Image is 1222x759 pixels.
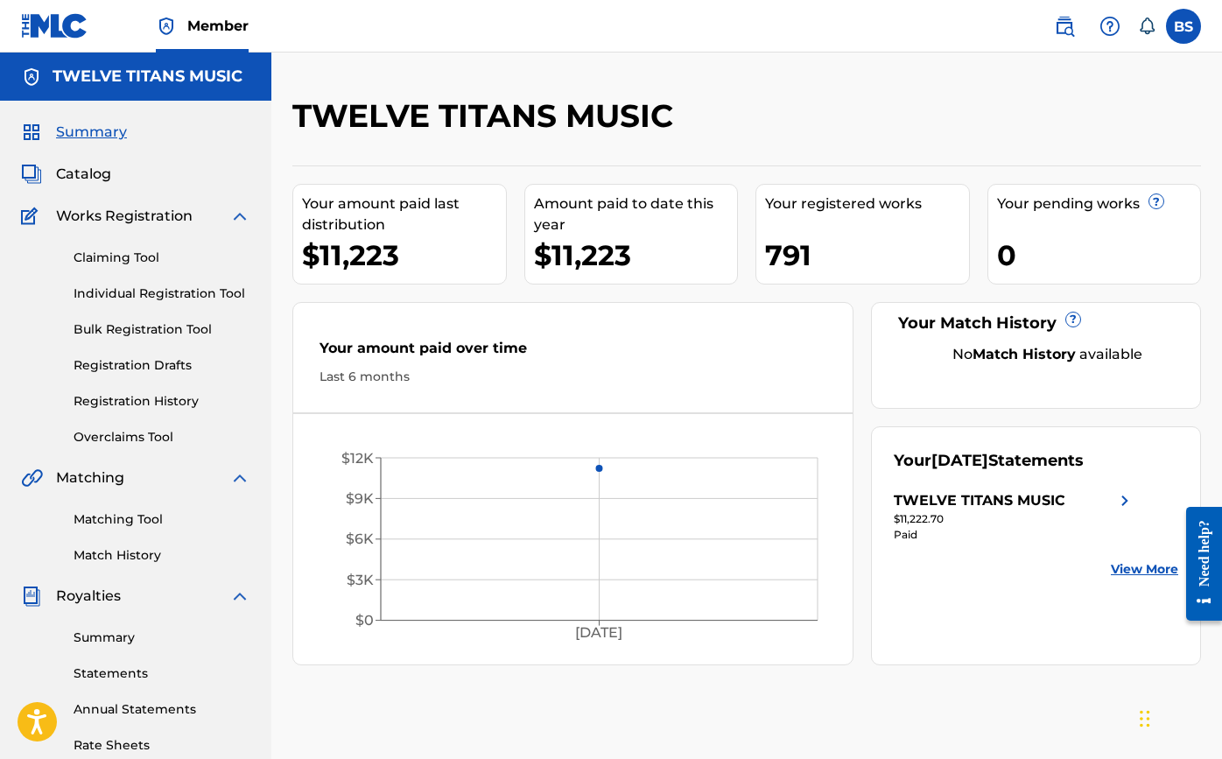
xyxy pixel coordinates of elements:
[534,193,738,235] div: Amount paid to date this year
[997,235,1201,275] div: 0
[765,193,969,214] div: Your registered works
[1149,194,1163,208] span: ?
[229,467,250,488] img: expand
[56,586,121,607] span: Royalties
[21,122,42,143] img: Summary
[21,164,111,185] a: CatalogCatalog
[1166,9,1201,44] div: User Menu
[894,511,1135,527] div: $11,222.70
[341,450,374,467] tspan: $12K
[534,235,738,275] div: $11,223
[292,96,682,136] h2: TWELVE TITANS MUSIC
[21,122,127,143] a: SummarySummary
[1047,9,1082,44] a: Public Search
[894,490,1135,543] a: TWELVE TITANS MUSICright chevron icon$11,222.70Paid
[575,624,622,641] tspan: [DATE]
[187,16,249,36] span: Member
[74,629,250,647] a: Summary
[21,467,43,488] img: Matching
[765,235,969,275] div: 791
[1066,313,1080,327] span: ?
[997,193,1201,214] div: Your pending works
[1092,9,1127,44] div: Help
[156,16,177,37] img: Top Rightsholder
[302,193,506,235] div: Your amount paid last distribution
[931,451,988,470] span: [DATE]
[74,546,250,565] a: Match History
[1099,16,1120,37] img: help
[1134,675,1222,759] iframe: Chat Widget
[56,164,111,185] span: Catalog
[229,586,250,607] img: expand
[347,572,374,588] tspan: $3K
[355,612,374,629] tspan: $0
[53,67,242,87] h5: TWELVE TITANS MUSIC
[1054,16,1075,37] img: search
[1138,18,1155,35] div: Notifications
[1111,560,1178,579] a: View More
[894,490,1065,511] div: TWELVE TITANS MUSIC
[320,368,826,386] div: Last 6 months
[21,164,42,185] img: Catalog
[1173,491,1222,636] iframe: Resource Center
[346,531,374,547] tspan: $6K
[74,285,250,303] a: Individual Registration Tool
[21,13,88,39] img: MLC Logo
[894,527,1135,543] div: Paid
[74,428,250,446] a: Overclaims Tool
[21,586,42,607] img: Royalties
[1114,490,1135,511] img: right chevron icon
[302,235,506,275] div: $11,223
[229,206,250,227] img: expand
[74,392,250,411] a: Registration History
[56,122,127,143] span: Summary
[74,249,250,267] a: Claiming Tool
[74,320,250,339] a: Bulk Registration Tool
[74,356,250,375] a: Registration Drafts
[21,67,42,88] img: Accounts
[74,736,250,755] a: Rate Sheets
[973,346,1076,362] strong: Match History
[74,700,250,719] a: Annual Statements
[1140,692,1150,745] div: Drag
[894,312,1178,335] div: Your Match History
[21,206,44,227] img: Works Registration
[56,467,124,488] span: Matching
[894,449,1084,473] div: Your Statements
[56,206,193,227] span: Works Registration
[320,338,826,368] div: Your amount paid over time
[74,510,250,529] a: Matching Tool
[346,490,374,507] tspan: $9K
[916,344,1178,365] div: No available
[74,664,250,683] a: Statements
